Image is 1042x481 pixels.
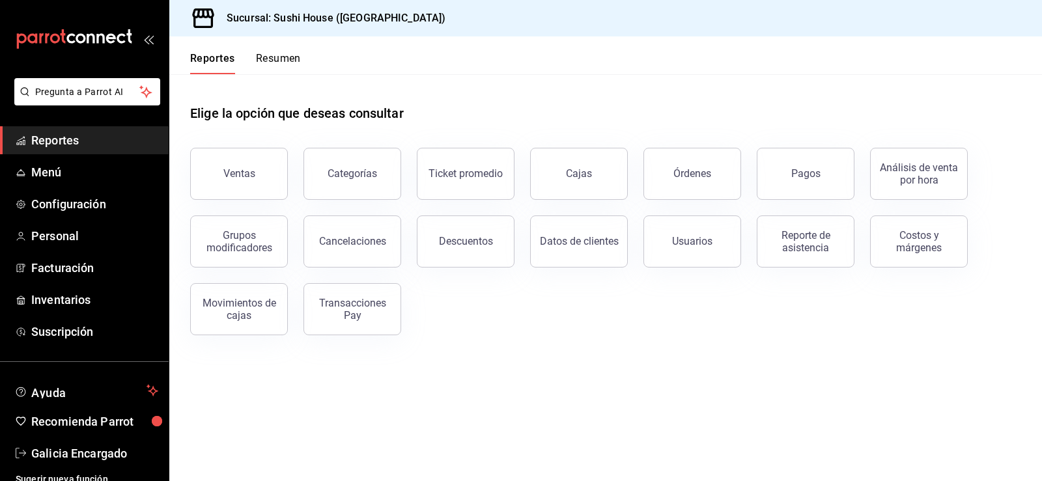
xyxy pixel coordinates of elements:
[566,166,593,182] div: Cajas
[31,195,158,213] span: Configuración
[199,297,279,322] div: Movimientos de cajas
[429,167,503,180] div: Ticket promedio
[312,297,393,322] div: Transacciones Pay
[190,52,301,74] div: navigation tabs
[31,163,158,181] span: Menú
[31,291,158,309] span: Inventarios
[9,94,160,108] a: Pregunta a Parrot AI
[870,148,968,200] button: Análisis de venta por hora
[757,148,854,200] button: Pagos
[31,227,158,245] span: Personal
[143,34,154,44] button: open_drawer_menu
[870,215,968,268] button: Costos y márgenes
[319,235,386,247] div: Cancelaciones
[190,215,288,268] button: Grupos modificadores
[879,161,959,186] div: Análisis de venta por hora
[31,259,158,277] span: Facturación
[439,235,493,247] div: Descuentos
[417,148,514,200] button: Ticket promedio
[31,131,158,149] span: Reportes
[199,229,279,254] div: Grupos modificadores
[190,103,404,123] h1: Elige la opción que deseas consultar
[256,52,301,74] button: Resumen
[190,283,288,335] button: Movimientos de cajas
[190,148,288,200] button: Ventas
[530,148,628,200] a: Cajas
[303,148,401,200] button: Categorías
[672,235,712,247] div: Usuarios
[216,10,445,26] h3: Sucursal: Sushi House ([GEOGRAPHIC_DATA])
[31,413,158,430] span: Recomienda Parrot
[791,167,821,180] div: Pagos
[417,215,514,268] button: Descuentos
[673,167,711,180] div: Órdenes
[303,283,401,335] button: Transacciones Pay
[765,229,846,254] div: Reporte de asistencia
[643,148,741,200] button: Órdenes
[540,235,619,247] div: Datos de clientes
[879,229,959,254] div: Costos y márgenes
[223,167,255,180] div: Ventas
[530,215,628,268] button: Datos de clientes
[190,52,235,74] button: Reportes
[643,215,741,268] button: Usuarios
[14,78,160,105] button: Pregunta a Parrot AI
[303,215,401,268] button: Cancelaciones
[31,383,141,398] span: Ayuda
[31,445,158,462] span: Galicia Encargado
[35,85,140,99] span: Pregunta a Parrot AI
[328,167,377,180] div: Categorías
[31,323,158,340] span: Suscripción
[757,215,854,268] button: Reporte de asistencia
